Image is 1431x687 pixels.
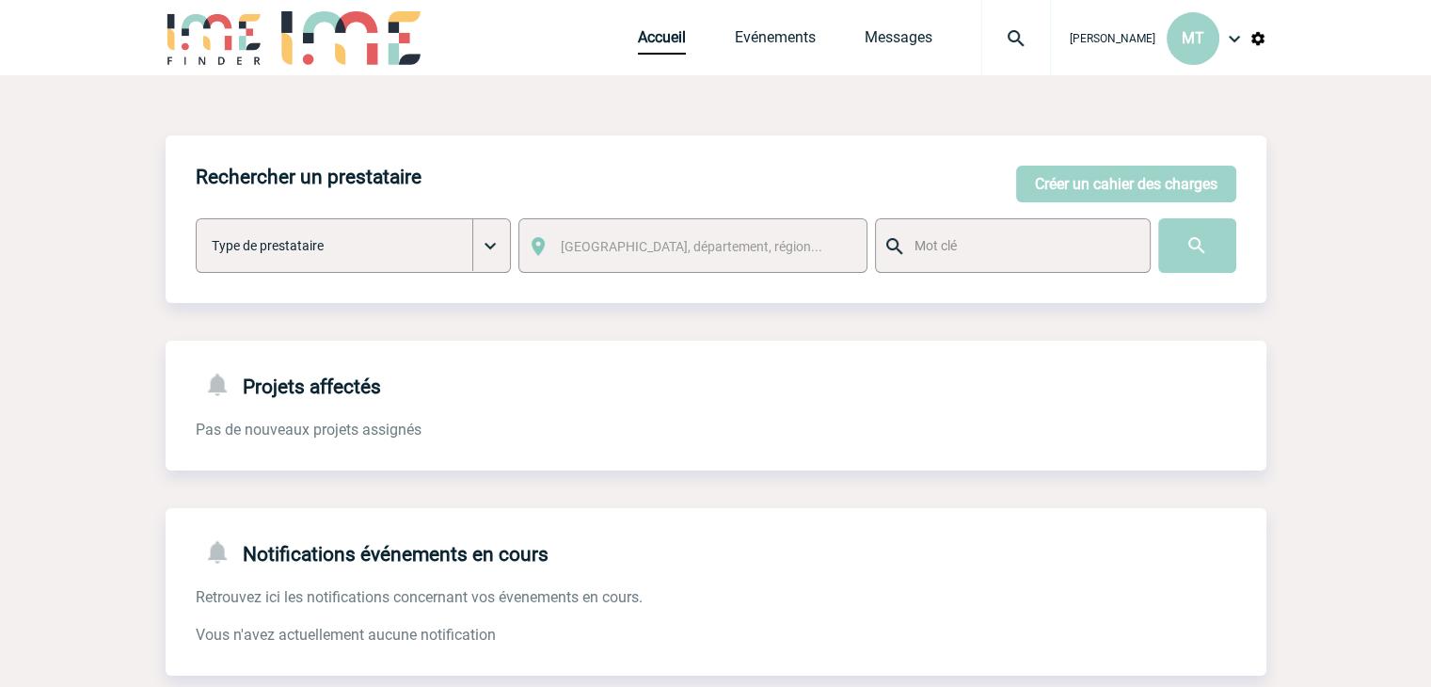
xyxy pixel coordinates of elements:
[196,538,549,566] h4: Notifications événements en cours
[910,233,1133,258] input: Mot clé
[638,28,686,55] a: Accueil
[561,239,822,254] span: [GEOGRAPHIC_DATA], département, région...
[1182,29,1204,47] span: MT
[735,28,816,55] a: Evénements
[196,371,381,398] h4: Projets affectés
[196,626,496,644] span: Vous n'avez actuellement aucune notification
[196,166,421,188] h4: Rechercher un prestataire
[203,538,243,566] img: notifications-24-px-g.png
[1070,32,1155,45] span: [PERSON_NAME]
[166,11,263,65] img: IME-Finder
[865,28,932,55] a: Messages
[196,421,421,439] span: Pas de nouveaux projets assignés
[203,371,243,398] img: notifications-24-px-g.png
[1158,218,1236,273] input: Submit
[196,588,643,606] span: Retrouvez ici les notifications concernant vos évenements en cours.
